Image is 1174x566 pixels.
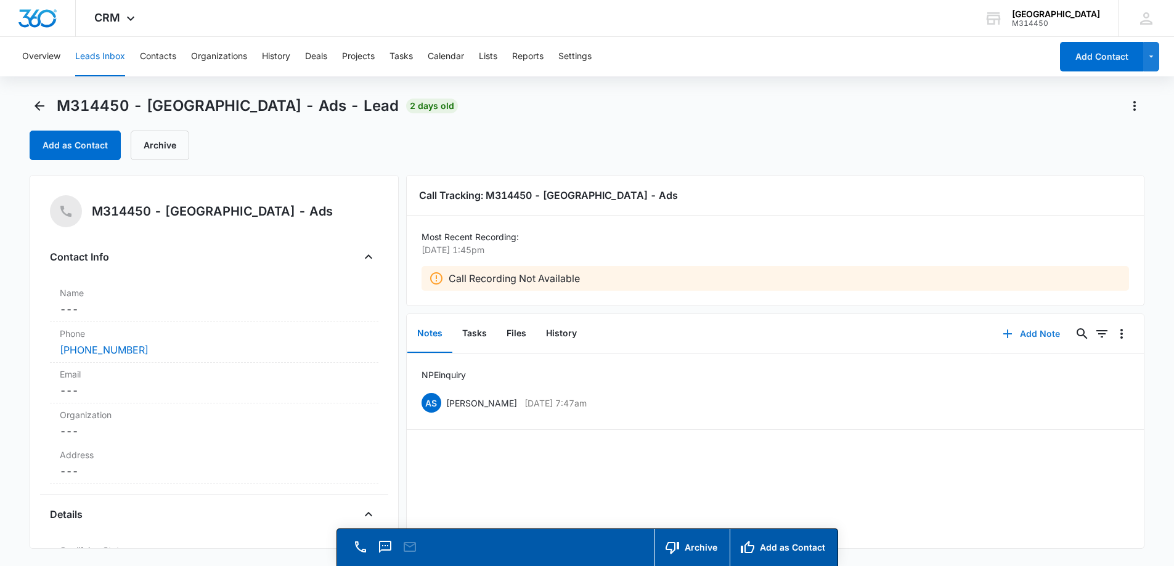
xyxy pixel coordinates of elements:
[30,96,49,116] button: Back
[1125,96,1144,116] button: Actions
[352,546,369,556] a: Call
[50,363,378,403] div: Email---
[359,247,378,267] button: Close
[524,397,587,410] p: [DATE] 7:47am
[389,37,413,76] button: Tasks
[92,202,333,220] h5: M314450 - [GEOGRAPHIC_DATA] - Ads
[22,37,60,76] button: Overview
[419,188,1132,203] h3: Call Tracking: M314450 - [GEOGRAPHIC_DATA] - Ads
[449,271,580,286] p: Call Recording Not Available
[60,302,369,317] dd: ---
[1112,324,1131,344] button: Overflow Menu
[422,243,1122,256] p: [DATE] 1:45pm
[50,249,109,264] h4: Contact Info
[50,443,378,484] div: Address---
[60,408,369,421] label: Organization
[60,342,149,357] a: [PHONE_NUMBER]
[60,383,369,398] dd: ---
[60,368,369,381] label: Email
[305,37,327,76] button: Deals
[50,322,378,363] div: Phone[PHONE_NUMBER]
[497,315,536,353] button: Files
[94,11,120,24] span: CRM
[479,37,497,76] button: Lists
[342,37,375,76] button: Projects
[60,464,369,479] dd: ---
[60,286,369,299] label: Name
[730,529,838,566] button: Add as Contact
[140,37,176,76] button: Contacts
[60,544,369,557] label: Qualifying Status
[452,315,497,353] button: Tasks
[558,37,592,76] button: Settings
[50,507,83,522] h4: Details
[1060,42,1143,71] button: Add Contact
[60,424,369,439] dd: ---
[262,37,290,76] button: History
[50,403,378,443] div: Organization---
[512,37,544,76] button: Reports
[60,327,369,340] label: Phone
[131,131,189,160] button: Archive
[352,538,369,556] button: Call
[50,281,378,322] div: Name---
[57,97,399,115] span: M314450 - [GEOGRAPHIC_DATA] - Ads - Lead
[422,368,466,381] p: NPE inquiry
[422,393,441,413] span: AS
[1092,324,1112,344] button: Filters
[359,504,378,524] button: Close
[990,319,1072,349] button: Add Note
[75,37,125,76] button: Leads Inbox
[536,315,587,353] button: History
[654,529,730,566] button: Archive
[407,315,452,353] button: Notes
[1072,324,1092,344] button: Search...
[30,131,121,160] button: Add as Contact
[60,448,369,461] label: Address
[1012,19,1100,28] div: account id
[377,546,394,556] a: Text
[422,230,1130,243] p: Most Recent Recording:
[406,99,458,113] span: 2 days old
[1012,9,1100,19] div: account name
[446,397,517,410] p: [PERSON_NAME]
[377,538,394,556] button: Text
[191,37,247,76] button: Organizations
[428,37,464,76] button: Calendar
